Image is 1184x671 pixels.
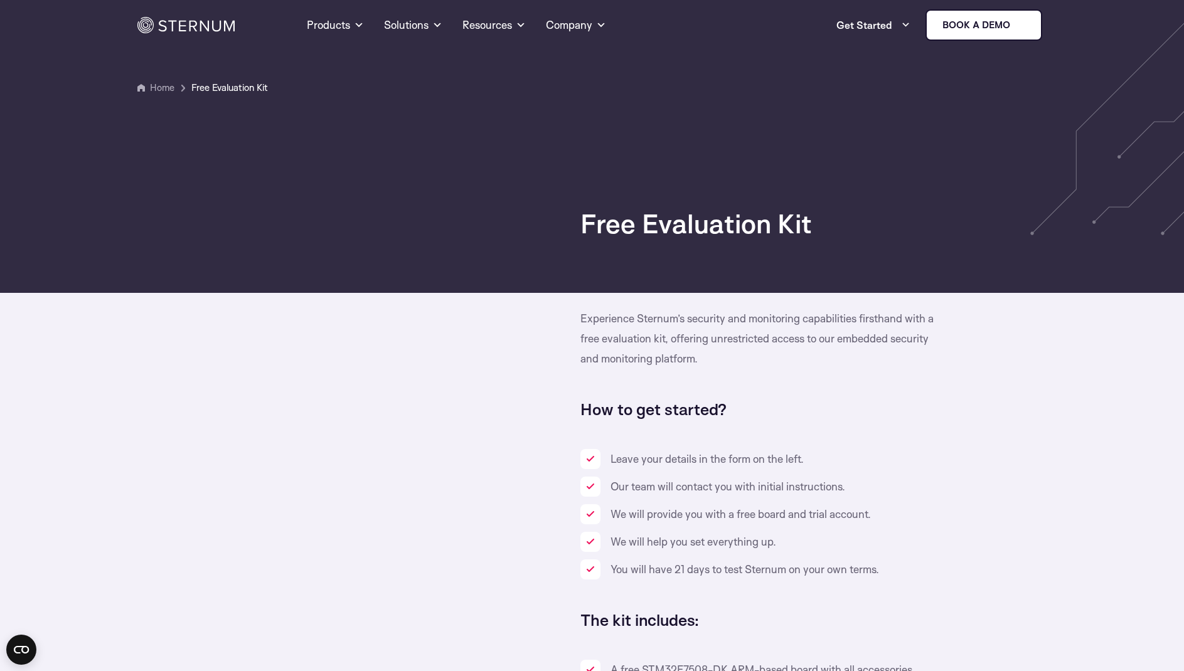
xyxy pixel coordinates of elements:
[1015,20,1025,30] img: sternum iot
[546,3,606,48] a: Company
[150,82,174,93] a: Home
[580,559,1047,579] li: You will have 21 days to test Sternum on your own terms.
[307,3,364,48] a: Products
[925,9,1042,41] a: Book a demo
[580,504,1047,524] li: We will provide you with a free board and trial account.
[580,309,938,369] p: Experience Sternum’s security and monitoring capabilities firsthand with a free evaluation kit, o...
[384,3,442,48] a: Solutions
[191,80,268,95] span: Free Evaluation Kit
[6,635,36,665] button: Open CMP widget
[836,13,910,38] a: Get Started
[580,477,1047,497] li: Our team will contact you with initial instructions.
[580,610,1047,630] h5: The kit includes:
[580,532,1047,552] li: We will help you set everything up.
[462,3,526,48] a: Resources
[580,449,1047,469] li: Leave your details in the form on the left.
[580,208,1047,278] h1: Free Evaluation Kit
[580,399,1047,419] h5: How to get started?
